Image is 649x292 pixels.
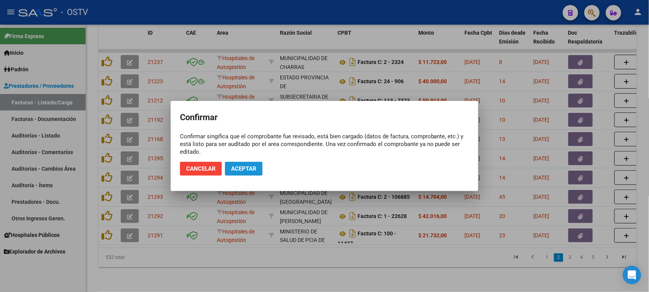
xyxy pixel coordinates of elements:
[180,133,469,156] div: Confirmar singifica que el comprobante fue revisado, está bien cargado (datos de factura, comprob...
[225,162,263,176] button: Aceptar
[623,266,641,284] div: Open Intercom Messenger
[180,110,469,125] h2: Confirmar
[231,165,256,172] span: Aceptar
[186,165,216,172] span: Cancelar
[180,162,222,176] button: Cancelar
